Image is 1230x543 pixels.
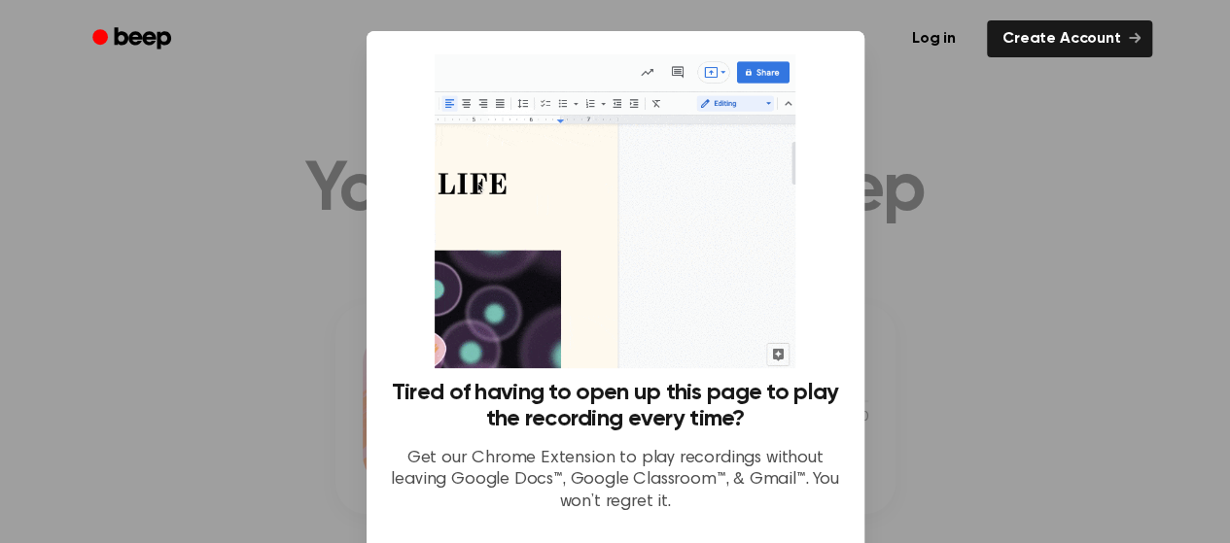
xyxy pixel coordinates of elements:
[390,380,841,432] h3: Tired of having to open up this page to play the recording every time?
[390,448,841,514] p: Get our Chrome Extension to play recordings without leaving Google Docs™, Google Classroom™, & Gm...
[435,54,795,368] img: Beep extension in action
[893,17,975,61] a: Log in
[79,20,189,58] a: Beep
[987,20,1152,57] a: Create Account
